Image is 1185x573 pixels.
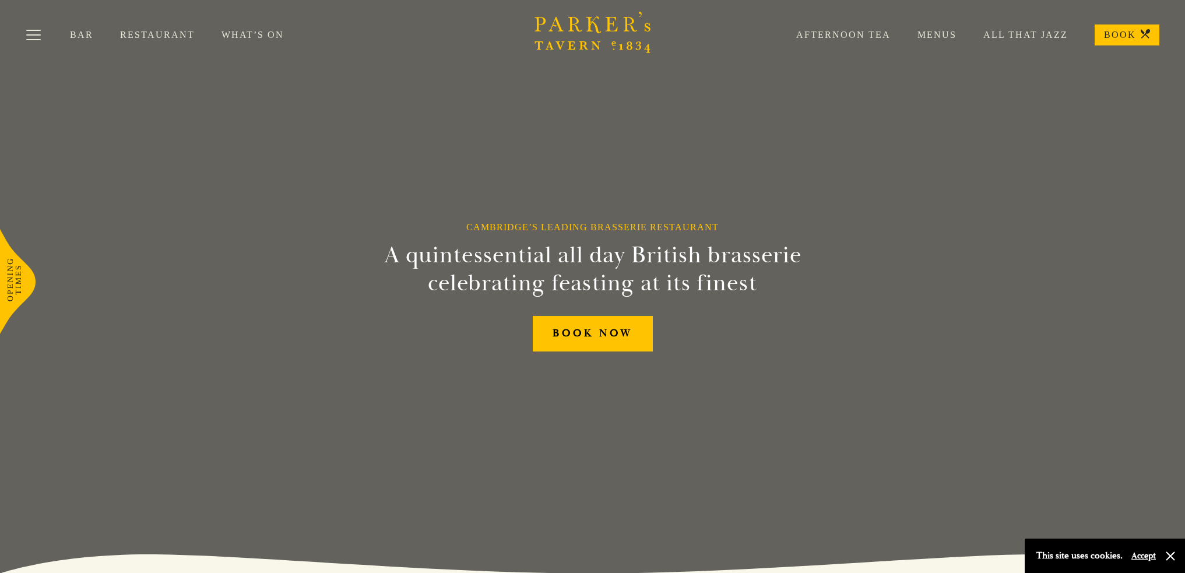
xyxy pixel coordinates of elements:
[533,316,653,351] a: BOOK NOW
[466,222,719,233] h1: Cambridge’s Leading Brasserie Restaurant
[1165,550,1176,562] button: Close and accept
[1036,547,1123,564] p: This site uses cookies.
[327,241,859,297] h2: A quintessential all day British brasserie celebrating feasting at its finest
[1131,550,1156,561] button: Accept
